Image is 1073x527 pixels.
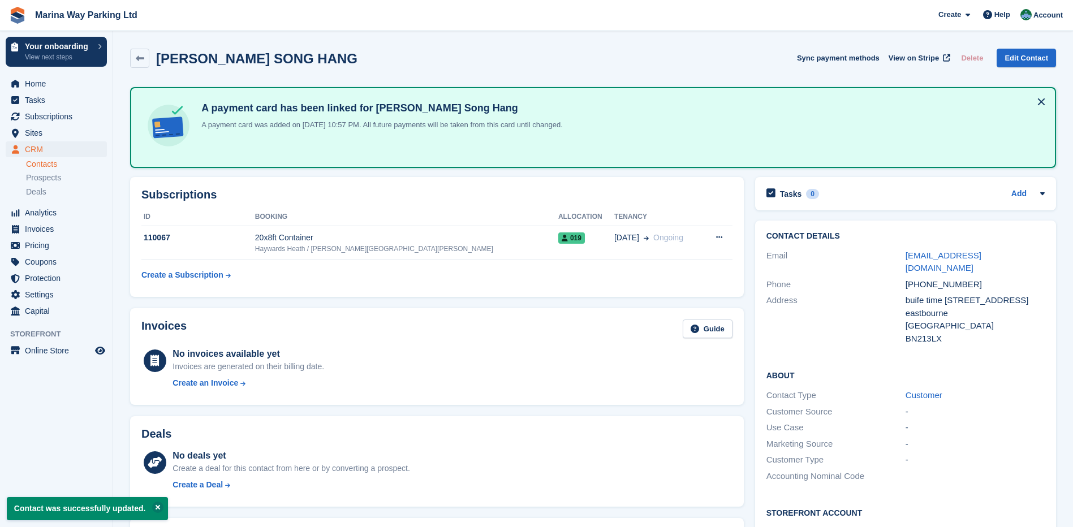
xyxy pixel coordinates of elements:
img: card-linked-ebf98d0992dc2aeb22e95c0e3c79077019eb2392cfd83c6a337811c24bc77127.svg [145,102,192,149]
a: menu [6,254,107,270]
h2: [PERSON_NAME] SONG HANG [156,51,357,66]
a: Contacts [26,159,107,170]
span: Create [938,9,961,20]
div: Use Case [766,421,906,434]
div: 110067 [141,232,255,244]
a: menu [6,287,107,303]
p: Contact was successfully updated. [7,497,168,520]
a: Preview store [93,344,107,357]
div: BN213LX [906,332,1045,345]
a: Add [1011,188,1027,201]
div: No deals yet [173,449,410,463]
div: [PHONE_NUMBER] [906,278,1045,291]
span: CRM [25,141,93,157]
div: - [906,421,1045,434]
a: Customer [906,390,942,400]
div: Customer Source [766,405,906,418]
span: Sites [25,125,93,141]
span: Home [25,76,93,92]
div: Address [766,294,906,345]
div: Create an Invoice [173,377,238,389]
a: Create an Invoice [173,377,324,389]
a: Marina Way Parking Ltd [31,6,142,24]
div: Create a Deal [173,479,223,491]
a: menu [6,270,107,286]
img: stora-icon-8386f47178a22dfd0bd8f6a31ec36ba5ce8667c1dd55bd0f319d3a0aa187defe.svg [9,7,26,24]
h2: Deals [141,427,171,440]
a: Your onboarding View next steps [6,37,107,67]
th: Tenancy [614,208,702,226]
a: View on Stripe [884,49,953,67]
span: Online Store [25,343,93,358]
div: - [906,453,1045,466]
div: Customer Type [766,453,906,466]
div: Email [766,249,906,275]
h2: Storefront Account [766,507,1045,518]
span: Pricing [25,237,93,253]
span: Subscriptions [25,109,93,124]
a: menu [6,343,107,358]
h4: A payment card has been linked for [PERSON_NAME] Song Hang [197,102,563,115]
p: A payment card was added on [DATE] 10:57 PM. All future payments will be taken from this card unt... [197,119,563,131]
span: Prospects [26,172,61,183]
a: menu [6,125,107,141]
a: Deals [26,186,107,198]
span: Settings [25,287,93,303]
a: menu [6,221,107,237]
a: Prospects [26,172,107,184]
div: Contact Type [766,389,906,402]
th: Allocation [558,208,614,226]
span: [DATE] [614,232,639,244]
p: Your onboarding [25,42,92,50]
div: Haywards Heath / [PERSON_NAME][GEOGRAPHIC_DATA][PERSON_NAME] [255,244,558,254]
h2: Tasks [780,189,802,199]
span: View on Stripe [889,53,939,64]
span: Analytics [25,205,93,221]
div: Create a deal for this contact from here or by converting a prospect. [173,463,410,474]
a: menu [6,76,107,92]
a: menu [6,237,107,253]
p: View next steps [25,52,92,62]
img: Paul Lewis [1020,9,1032,20]
span: Capital [25,303,93,319]
span: Invoices [25,221,93,237]
div: - [906,405,1045,418]
div: Accounting Nominal Code [766,470,906,483]
a: menu [6,92,107,108]
div: Marketing Source [766,438,906,451]
span: Help [994,9,1010,20]
div: Create a Subscription [141,269,223,281]
span: Deals [26,187,46,197]
a: [EMAIL_ADDRESS][DOMAIN_NAME] [906,250,981,273]
a: Create a Subscription [141,265,231,286]
a: menu [6,109,107,124]
div: No invoices available yet [173,347,324,361]
button: Delete [956,49,988,67]
div: eastbourne [906,307,1045,320]
h2: Subscriptions [141,188,732,201]
div: Phone [766,278,906,291]
div: buife time [STREET_ADDRESS] [906,294,1045,307]
span: Coupons [25,254,93,270]
span: 019 [558,232,585,244]
div: 0 [806,189,819,199]
th: Booking [255,208,558,226]
div: Invoices are generated on their billing date. [173,361,324,373]
div: 20x8ft Container [255,232,558,244]
span: Account [1033,10,1063,21]
div: - [906,438,1045,451]
span: Tasks [25,92,93,108]
button: Sync payment methods [797,49,880,67]
span: Storefront [10,329,113,340]
a: menu [6,141,107,157]
a: Edit Contact [997,49,1056,67]
span: Protection [25,270,93,286]
span: Ongoing [653,233,683,242]
a: menu [6,303,107,319]
div: [GEOGRAPHIC_DATA] [906,319,1045,332]
h2: Contact Details [766,232,1045,241]
a: menu [6,205,107,221]
a: Guide [683,319,732,338]
h2: Invoices [141,319,187,338]
a: Create a Deal [173,479,410,491]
